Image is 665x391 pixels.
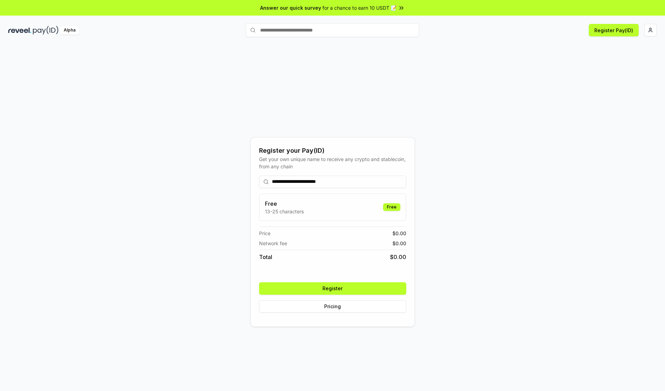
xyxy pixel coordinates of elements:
[383,203,400,211] div: Free
[8,26,32,35] img: reveel_dark
[322,4,397,11] span: for a chance to earn 10 USDT 📝
[259,300,406,313] button: Pricing
[33,26,59,35] img: pay_id
[259,282,406,295] button: Register
[259,230,271,237] span: Price
[390,253,406,261] span: $ 0.00
[260,4,321,11] span: Answer our quick survey
[392,230,406,237] span: $ 0.00
[259,240,287,247] span: Network fee
[60,26,79,35] div: Alpha
[265,208,304,215] p: 13-25 characters
[392,240,406,247] span: $ 0.00
[265,199,304,208] h3: Free
[259,155,406,170] div: Get your own unique name to receive any crypto and stablecoin, from any chain
[259,146,406,155] div: Register your Pay(ID)
[589,24,639,36] button: Register Pay(ID)
[259,253,272,261] span: Total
